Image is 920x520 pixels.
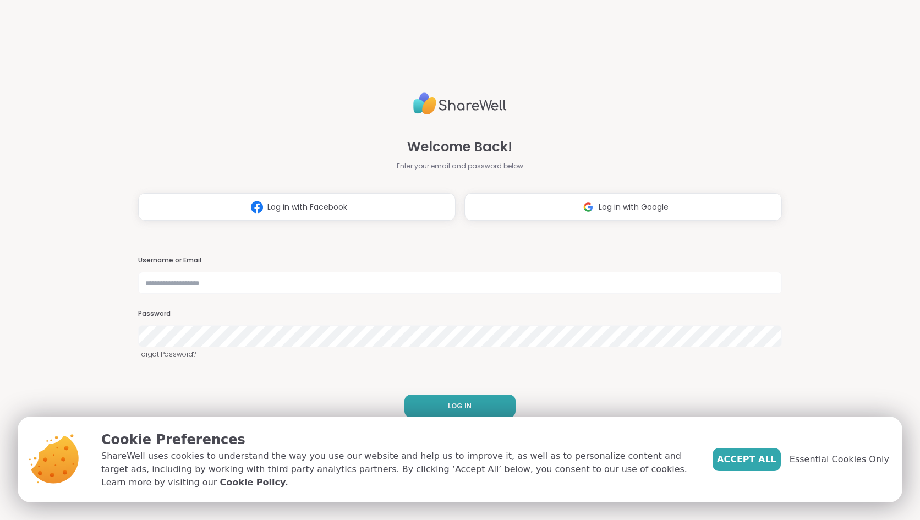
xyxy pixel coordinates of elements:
[267,201,347,213] span: Log in with Facebook
[790,453,889,466] span: Essential Cookies Only
[713,448,781,471] button: Accept All
[138,256,782,265] h3: Username or Email
[599,201,669,213] span: Log in with Google
[464,193,782,221] button: Log in with Google
[717,453,776,466] span: Accept All
[101,430,695,450] p: Cookie Preferences
[247,197,267,217] img: ShareWell Logomark
[448,401,472,411] span: LOG IN
[138,193,456,221] button: Log in with Facebook
[578,197,599,217] img: ShareWell Logomark
[138,349,782,359] a: Forgot Password?
[138,309,782,319] h3: Password
[404,395,516,418] button: LOG IN
[220,476,288,489] a: Cookie Policy.
[407,137,512,157] span: Welcome Back!
[101,450,695,489] p: ShareWell uses cookies to understand the way you use our website and help us to improve it, as we...
[397,161,523,171] span: Enter your email and password below
[413,88,507,119] img: ShareWell Logo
